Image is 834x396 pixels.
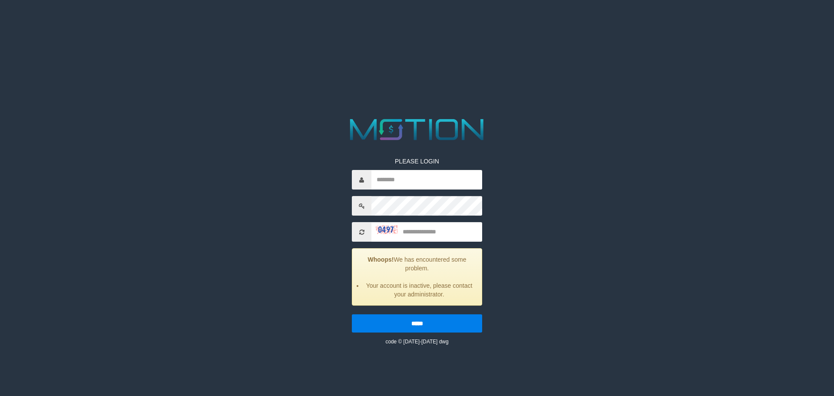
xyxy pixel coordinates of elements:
[385,339,448,345] small: code © [DATE]-[DATE] dwg
[344,115,490,144] img: MOTION_logo.png
[368,256,394,263] strong: Whoops!
[352,157,482,166] p: PLEASE LOGIN
[363,281,475,299] li: Your account is inactive, please contact your administrator.
[376,225,397,234] img: captcha
[352,248,482,306] div: We has encountered some problem.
